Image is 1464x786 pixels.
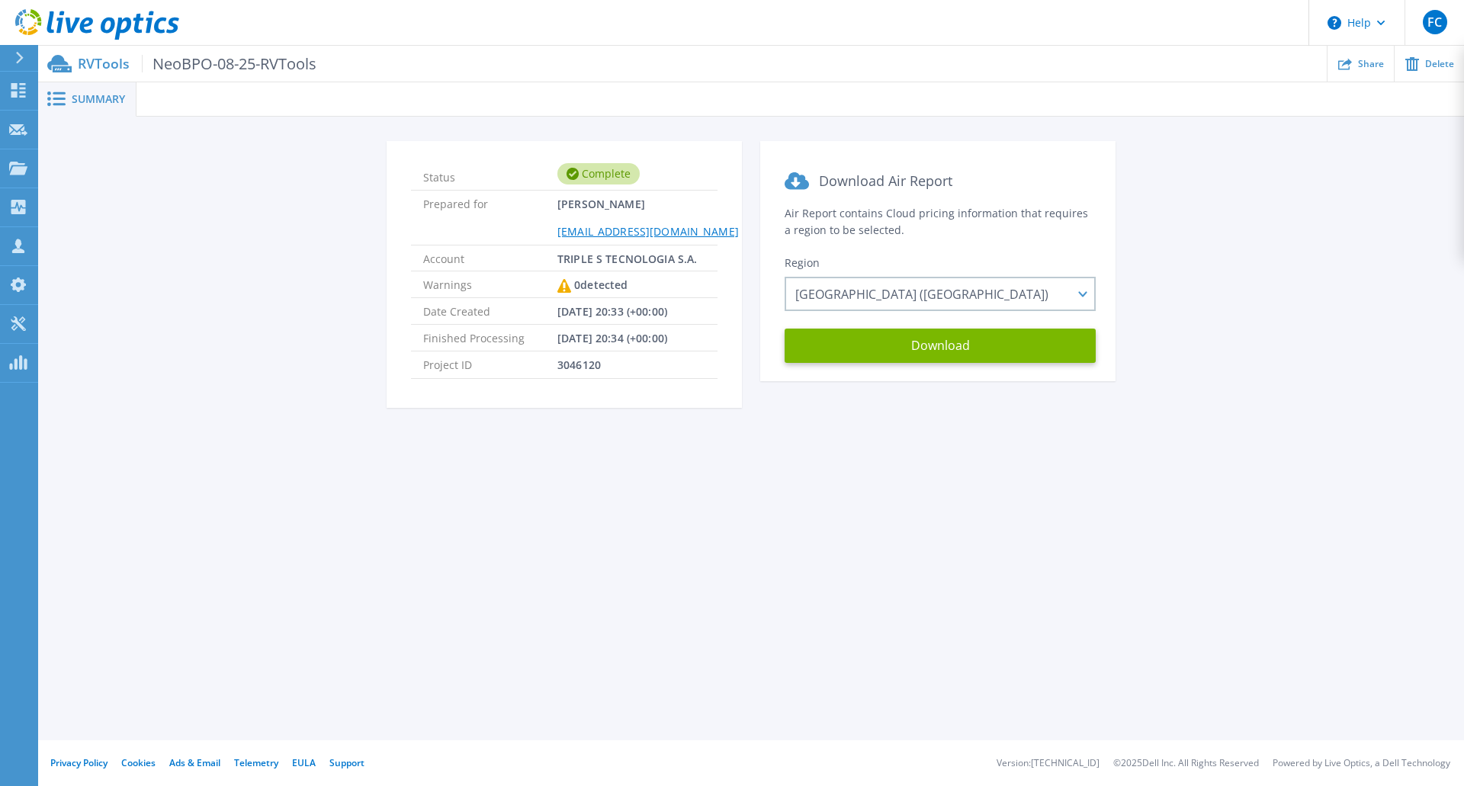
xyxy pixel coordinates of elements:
span: Delete [1425,59,1454,69]
span: Status [423,164,557,184]
p: RVTools [78,55,316,72]
span: NeoBPO-08-25-RVTools [142,55,316,72]
div: Complete [557,163,640,184]
span: Warnings [423,271,557,297]
a: Support [329,756,364,769]
span: Date Created [423,298,557,324]
span: [PERSON_NAME] [557,191,739,244]
span: Project ID [423,351,557,377]
span: [DATE] 20:33 (+00:00) [557,298,667,324]
span: Download Air Report [819,172,952,190]
span: Account [423,245,557,271]
a: [EMAIL_ADDRESS][DOMAIN_NAME] [557,224,739,239]
span: Prepared for [423,191,557,244]
span: Share [1358,59,1384,69]
a: Ads & Email [169,756,220,769]
button: Download [785,329,1096,363]
span: TRIPLE S TECNOLOGIA S.A. [557,245,697,271]
span: 3046120 [557,351,601,377]
div: [GEOGRAPHIC_DATA] ([GEOGRAPHIC_DATA]) [785,277,1096,311]
span: Region [785,255,820,270]
span: [DATE] 20:34 (+00:00) [557,325,667,351]
span: Finished Processing [423,325,557,351]
a: Telemetry [234,756,278,769]
div: 0 detected [557,271,628,299]
a: Privacy Policy [50,756,108,769]
span: Air Report contains Cloud pricing information that requires a region to be selected. [785,206,1088,237]
li: Powered by Live Optics, a Dell Technology [1273,759,1450,768]
li: Version: [TECHNICAL_ID] [997,759,1100,768]
li: © 2025 Dell Inc. All Rights Reserved [1113,759,1259,768]
span: Summary [72,94,125,104]
a: Cookies [121,756,156,769]
a: EULA [292,756,316,769]
span: FC [1427,16,1442,28]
